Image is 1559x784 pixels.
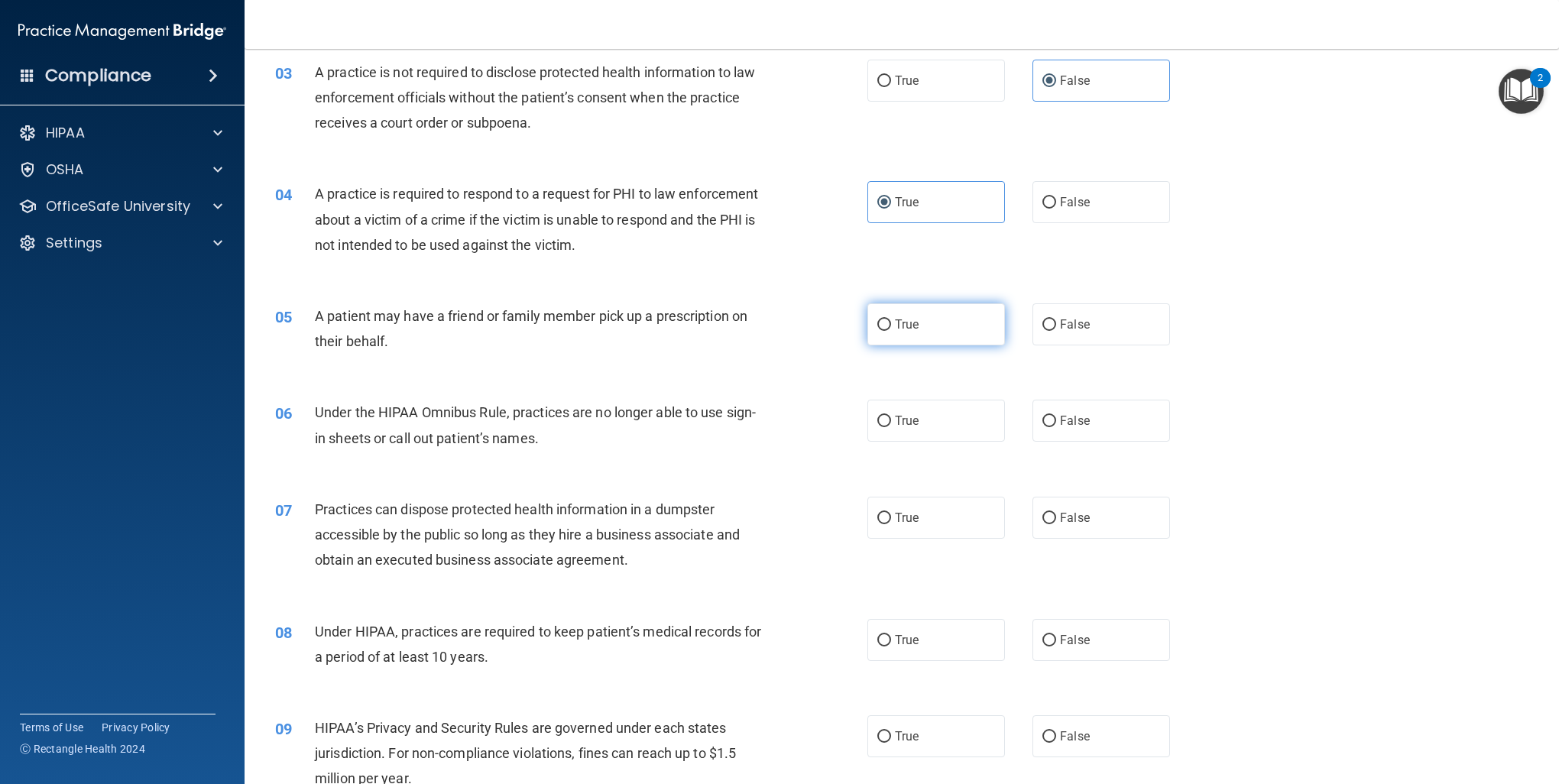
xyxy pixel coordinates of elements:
[46,197,190,215] p: OfficeSafe University
[275,186,292,204] span: 04
[315,404,756,445] span: Under the HIPAA Omnibus Rule, practices are no longer able to use sign-in sheets or call out pati...
[877,416,891,427] input: True
[315,186,758,252] span: A practice is required to respond to a request for PHI to law enforcement about a victim of a cri...
[18,160,222,179] a: OSHA
[45,65,151,86] h4: Compliance
[315,308,747,349] span: A patient may have a friend or family member pick up a prescription on their behalf.
[18,234,222,252] a: Settings
[102,720,170,735] a: Privacy Policy
[275,404,292,423] span: 06
[1042,416,1056,427] input: False
[1060,729,1090,744] span: False
[1042,635,1056,646] input: False
[20,720,83,735] a: Terms of Use
[895,413,919,428] span: True
[895,633,919,647] span: True
[18,197,222,215] a: OfficeSafe University
[275,308,292,326] span: 05
[877,731,891,743] input: True
[46,124,85,142] p: HIPAA
[1060,73,1090,88] span: False
[275,64,292,83] span: 03
[1060,195,1090,209] span: False
[1060,413,1090,428] span: False
[18,124,222,142] a: HIPAA
[46,160,84,179] p: OSHA
[1060,633,1090,647] span: False
[1499,69,1544,114] button: Open Resource Center, 2 new notifications
[20,741,145,756] span: Ⓒ Rectangle Health 2024
[877,197,891,209] input: True
[275,624,292,642] span: 08
[895,73,919,88] span: True
[1060,317,1090,332] span: False
[275,501,292,520] span: 07
[315,64,755,131] span: A practice is not required to disclose protected health information to law enforcement officials ...
[1042,319,1056,331] input: False
[1060,510,1090,525] span: False
[877,76,891,87] input: True
[877,319,891,331] input: True
[877,513,891,524] input: True
[1042,76,1056,87] input: False
[315,624,761,665] span: Under HIPAA, practices are required to keep patient’s medical records for a period of at least 10...
[895,195,919,209] span: True
[1042,731,1056,743] input: False
[895,729,919,744] span: True
[895,317,919,332] span: True
[18,16,226,47] img: PMB logo
[1538,78,1543,98] div: 2
[275,720,292,738] span: 09
[1042,513,1056,524] input: False
[315,501,740,568] span: Practices can dispose protected health information in a dumpster accessible by the public so long...
[895,510,919,525] span: True
[1042,197,1056,209] input: False
[877,635,891,646] input: True
[46,234,102,252] p: Settings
